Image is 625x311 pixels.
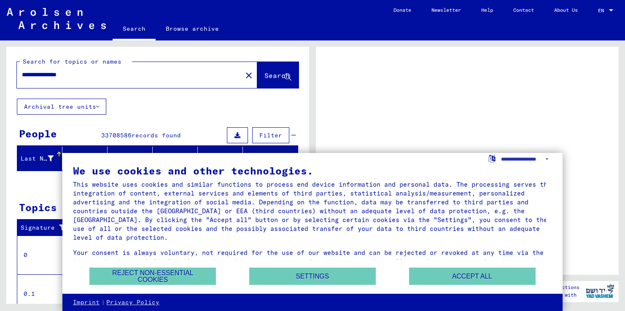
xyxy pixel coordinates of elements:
button: Search [257,62,299,88]
mat-header-cell: First Name [62,147,108,170]
div: Last Name [21,152,64,165]
a: Imprint [73,298,100,307]
button: Clear [240,67,257,83]
span: records found [132,131,181,139]
button: Archival tree units [17,99,106,115]
div: We use cookies and other technologies. [73,166,552,176]
mat-header-cell: Prisoner # [243,147,298,170]
span: Search [264,71,290,80]
mat-header-cell: Last Name [17,147,62,170]
img: Arolsen_neg.svg [7,8,106,29]
div: Prisoner # [246,152,290,165]
a: Search [113,19,156,40]
mat-header-cell: Date of Birth [198,147,243,170]
button: Filter [252,127,289,143]
div: Signature [21,221,77,235]
mat-header-cell: Place of Birth [153,147,198,170]
mat-icon: close [244,70,254,80]
div: First Name [66,152,109,165]
button: Reject non-essential cookies [89,268,216,285]
mat-label: Search for topics or names [23,58,121,65]
mat-header-cell: Maiden Name [108,147,153,170]
div: This website uses cookies and similar functions to process end device information and personal da... [73,180,552,242]
div: Signature [21,223,69,232]
img: yv_logo.png [584,281,616,302]
a: Browse archive [156,19,229,39]
span: Filter [259,131,282,139]
div: Last Name [21,154,54,163]
button: Settings [249,268,376,285]
div: Place of Birth [156,152,199,165]
div: Date of Birth [201,152,245,165]
div: People [19,126,57,141]
div: Topics [19,200,57,215]
a: Privacy Policy [106,298,159,307]
div: Your consent is always voluntary, not required for the use of our website and can be rejected or ... [73,248,552,275]
span: 33708586 [101,131,132,139]
td: 0 [17,236,75,274]
div: Maiden Name [111,152,154,165]
span: EN [598,8,607,13]
button: Accept all [409,268,536,285]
